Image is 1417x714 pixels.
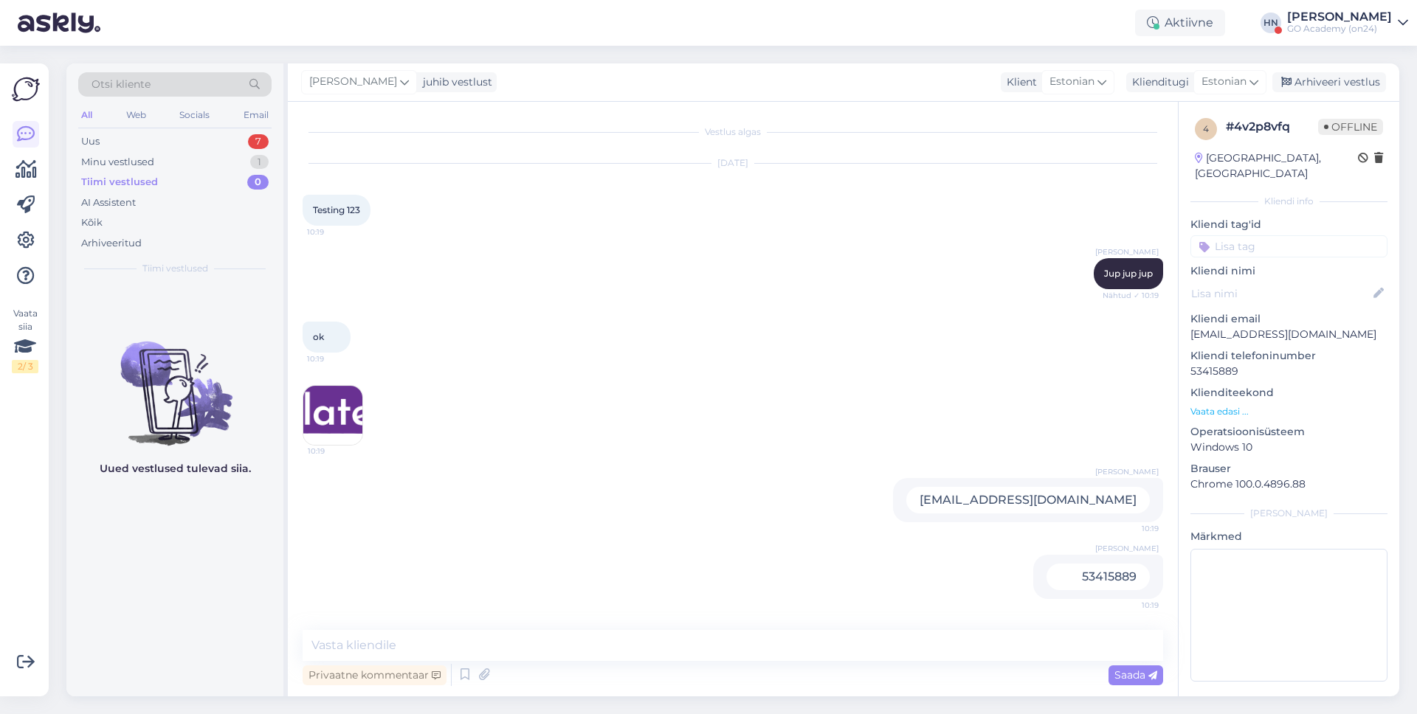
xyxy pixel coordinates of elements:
a: [PERSON_NAME]GO Academy (on24) [1287,11,1408,35]
span: Estonian [1201,74,1247,90]
div: Uus [81,134,100,149]
span: [PERSON_NAME] [1095,246,1159,257]
span: Otsi kliente [92,77,151,92]
div: Privaatne kommentaar [303,665,447,685]
p: Chrome 100.0.4896.88 [1190,476,1387,492]
div: Arhiveeri vestlus [1272,72,1386,92]
div: [GEOGRAPHIC_DATA], [GEOGRAPHIC_DATA] [1195,150,1358,181]
div: HN [1261,13,1281,33]
div: Kõik [81,215,103,230]
div: 2 / 3 [12,360,38,373]
p: Brauser [1190,461,1387,476]
input: Lisa tag [1190,235,1387,257]
div: 7 [248,134,269,149]
div: Minu vestlused [81,155,154,170]
span: Offline [1318,119,1383,135]
span: 10:19 [307,226,362,238]
div: Kliendi info [1190,195,1387,208]
div: [EMAIL_ADDRESS][DOMAIN_NAME] [906,487,1150,513]
img: Attachment [303,386,362,445]
div: Email [241,105,272,125]
p: Vaata edasi ... [1190,405,1387,418]
span: [PERSON_NAME] [309,74,397,90]
span: Tiimi vestlused [142,262,208,275]
div: Tiimi vestlused [81,175,158,190]
input: Lisa nimi [1191,285,1371,302]
p: Kliendi nimi [1190,263,1387,279]
div: Socials [176,105,213,125]
span: [PERSON_NAME] [1095,543,1159,554]
span: 10:19 [1103,600,1159,611]
div: Vaata siia [12,307,38,373]
span: 10:19 [308,446,363,457]
span: Testing 123 [313,204,360,215]
img: Askly Logo [12,75,40,103]
div: 53415889 [1047,564,1150,590]
div: Aktiivne [1135,10,1225,36]
div: Klienditugi [1126,74,1189,90]
div: Arhiveeritud [81,236,142,251]
p: Operatsioonisüsteem [1190,424,1387,440]
p: Märkmed [1190,529,1387,544]
p: Kliendi tag'id [1190,217,1387,232]
p: 53415889 [1190,364,1387,379]
p: Kliendi email [1190,311,1387,327]
div: [PERSON_NAME] [1190,507,1387,520]
span: [PERSON_NAME] [1095,466,1159,477]
p: [EMAIL_ADDRESS][DOMAIN_NAME] [1190,327,1387,342]
div: Vestlus algas [303,125,1163,139]
p: Kliendi telefoninumber [1190,348,1387,364]
div: Web [123,105,149,125]
div: [PERSON_NAME] [1287,11,1392,23]
div: Klient [1001,74,1037,90]
span: Estonian [1049,74,1094,90]
div: 1 [250,155,269,170]
span: 10:19 [1103,523,1159,534]
p: Windows 10 [1190,440,1387,455]
span: Nähtud ✓ 10:19 [1103,290,1159,301]
div: All [78,105,95,125]
div: 0 [247,175,269,190]
div: [DATE] [303,156,1163,170]
span: Jup jup jup [1104,268,1153,279]
span: Saada [1114,668,1157,682]
div: # 4v2p8vfq [1226,118,1318,136]
img: No chats [66,315,283,448]
div: juhib vestlust [417,74,492,90]
p: Uued vestlused tulevad siia. [100,461,251,476]
div: GO Academy (on24) [1287,23,1392,35]
p: Klienditeekond [1190,385,1387,401]
span: ok [313,331,324,342]
span: 10:19 [307,353,362,364]
span: 4 [1203,123,1209,134]
div: AI Assistent [81,195,136,210]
